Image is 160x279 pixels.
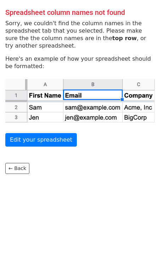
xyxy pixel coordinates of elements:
h4: Spreadsheet column names not found [5,8,155,17]
img: google_sheets_email_column-fe0440d1484b1afe603fdd0efe349d91248b687ca341fa437c667602712cb9b1.png [5,79,155,123]
p: Here's an example of how your spreadsheet should be formatted: [5,55,155,70]
a: ← Back [5,163,29,174]
a: Edit your spreadsheet [5,133,77,147]
p: Sorry, we couldn't find the column names in the spreadsheet tab that you selected. Please make su... [5,20,155,49]
strong: top row [112,35,137,42]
